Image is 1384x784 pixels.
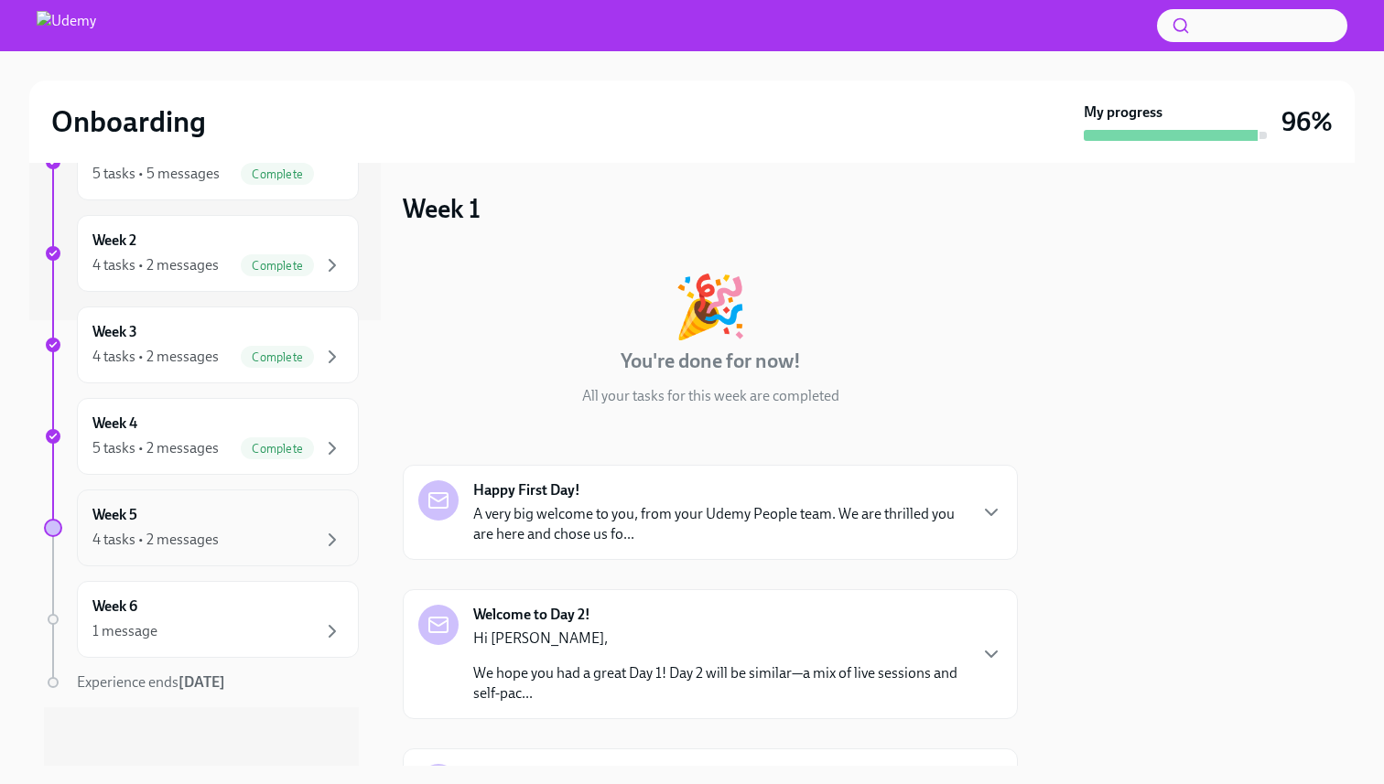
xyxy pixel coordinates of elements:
[1084,102,1162,123] strong: My progress
[77,673,225,691] span: Experience ends
[473,663,966,703] p: We hope you had a great Day 1! Day 2 will be similar—a mix of live sessions and self-pac...
[473,480,580,500] strong: Happy First Day!
[241,350,314,364] span: Complete
[673,276,748,337] div: 🎉
[403,192,481,225] h3: Week 1
[241,167,314,181] span: Complete
[92,621,157,641] div: 1 message
[473,605,590,625] strong: Welcome to Day 2!
[44,306,359,383] a: Week 34 tasks • 2 messagesComplete
[241,259,314,273] span: Complete
[51,103,206,140] h2: Onboarding
[1281,105,1333,138] h3: 96%
[92,231,136,251] h6: Week 2
[92,255,219,275] div: 4 tasks • 2 messages
[37,11,96,40] img: Udemy
[473,628,966,649] p: Hi [PERSON_NAME],
[92,530,219,550] div: 4 tasks • 2 messages
[178,673,225,691] strong: [DATE]
[473,504,966,544] p: A very big welcome to you, from your Udemy People team. We are thrilled you are here and chose us...
[44,489,359,566] a: Week 54 tasks • 2 messages
[92,413,137,434] h6: Week 4
[92,164,220,184] div: 5 tasks • 5 messages
[582,386,839,406] p: All your tasks for this week are completed
[92,347,219,367] div: 4 tasks • 2 messages
[92,596,137,617] h6: Week 6
[44,581,359,658] a: Week 61 message
[241,442,314,456] span: Complete
[92,438,219,458] div: 5 tasks • 2 messages
[473,764,650,784] strong: It's Time....For Some Swag!
[92,322,137,342] h6: Week 3
[92,505,137,525] h6: Week 5
[44,398,359,475] a: Week 45 tasks • 2 messagesComplete
[621,348,801,375] h4: You're done for now!
[44,215,359,292] a: Week 24 tasks • 2 messagesComplete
